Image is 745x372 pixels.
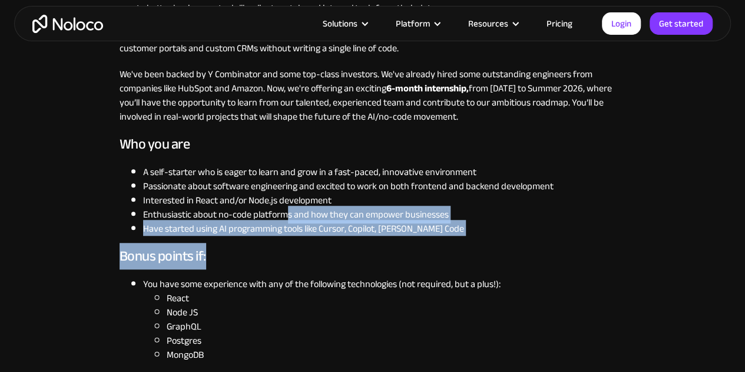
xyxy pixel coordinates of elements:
[143,208,626,222] li: Enthusiastic about no-code platforms and how they can empower businesses
[120,136,626,153] h3: Who you are
[143,222,626,236] li: Have started using AI programming tools like Cursor, Copilot, [PERSON_NAME] Code
[143,277,626,362] li: You have some experience with any of the following technologies (not required, but a plus!):
[323,16,357,31] div: Solutions
[143,165,626,179] li: A self-starter who is eager to learn and grow in a fast-paced, innovative environment
[167,334,626,348] li: Postgres
[143,193,626,208] li: Interested in React and/or Node.js development
[167,305,626,320] li: Node JS
[143,179,626,193] li: Passionate about software engineering and excited to work on both frontend and backend development
[120,67,626,124] p: We've been backed by Y Combinator and some top-class investors. We've already hired some outstand...
[532,16,587,31] a: Pricing
[602,12,641,35] a: Login
[120,248,626,265] h3: Bonus points if:
[650,12,713,35] a: Get started
[468,16,508,31] div: Resources
[167,291,626,305] li: React
[396,16,430,31] div: Platform
[120,27,626,55] p: We've experienced rapid growth in recent months. Noloco is now used by customers around the world...
[381,16,453,31] div: Platform
[167,320,626,334] li: GraphQL
[308,16,381,31] div: Solutions
[453,16,532,31] div: Resources
[167,348,626,362] li: MongoDB
[32,15,103,33] a: home
[386,80,469,97] strong: 6-month internship,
